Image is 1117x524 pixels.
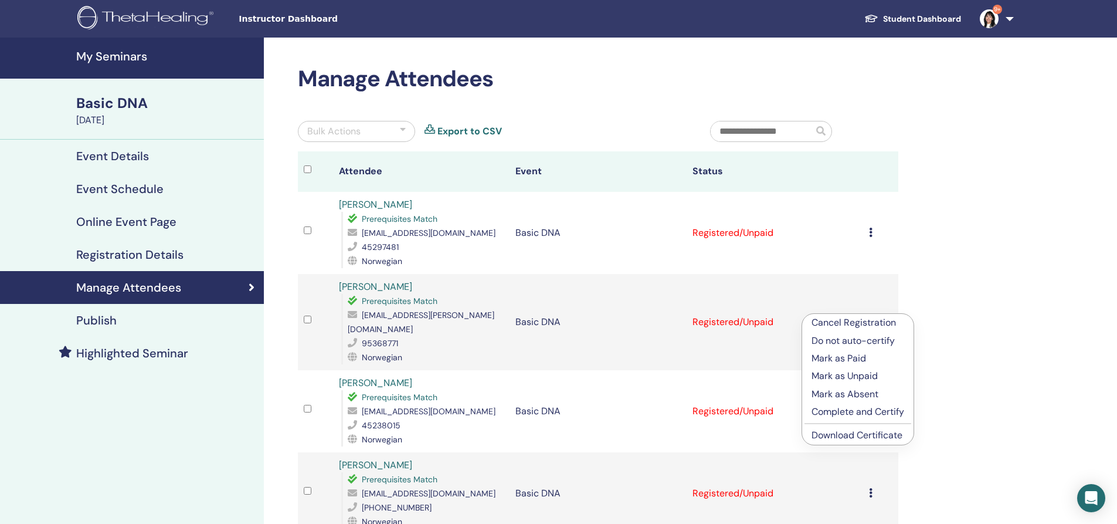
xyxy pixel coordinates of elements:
[855,8,970,30] a: Student Dashboard
[339,198,412,211] a: [PERSON_NAME]
[812,334,904,348] p: Do not auto-certify
[362,228,495,238] span: [EMAIL_ADDRESS][DOMAIN_NAME]
[362,502,432,513] span: [PHONE_NUMBER]
[333,151,510,192] th: Attendee
[76,93,257,113] div: Basic DNA
[307,124,361,138] div: Bulk Actions
[362,434,402,445] span: Norwegian
[76,113,257,127] div: [DATE]
[812,369,904,383] p: Mark as Unpaid
[993,5,1002,14] span: 9+
[362,256,402,266] span: Norwegian
[864,13,878,23] img: graduation-cap-white.svg
[687,151,863,192] th: Status
[77,6,218,32] img: logo.png
[362,242,399,252] span: 45297481
[239,13,415,25] span: Instructor Dashboard
[348,310,494,334] span: [EMAIL_ADDRESS][PERSON_NAME][DOMAIN_NAME]
[980,9,999,28] img: default.jpg
[76,248,184,262] h4: Registration Details
[362,406,495,417] span: [EMAIL_ADDRESS][DOMAIN_NAME]
[76,149,149,163] h4: Event Details
[69,93,264,127] a: Basic DNA[DATE]
[362,352,402,363] span: Norwegian
[76,346,188,360] h4: Highlighted Seminar
[76,182,164,196] h4: Event Schedule
[76,313,117,327] h4: Publish
[339,280,412,293] a: [PERSON_NAME]
[510,151,686,192] th: Event
[812,316,904,330] p: Cancel Registration
[76,280,181,295] h4: Manage Attendees
[510,274,686,370] td: Basic DNA
[362,392,437,403] span: Prerequisites Match
[362,488,495,499] span: [EMAIL_ADDRESS][DOMAIN_NAME]
[812,387,904,401] p: Mark as Absent
[339,459,412,471] a: [PERSON_NAME]
[812,405,904,419] p: Complete and Certify
[510,192,686,274] td: Basic DNA
[362,338,398,349] span: 95368771
[437,124,502,138] a: Export to CSV
[812,351,904,366] p: Mark as Paid
[76,49,257,63] h4: My Seminars
[362,474,437,485] span: Prerequisites Match
[76,215,176,229] h4: Online Event Page
[1077,484,1105,512] div: Open Intercom Messenger
[812,429,902,441] a: Download Certificate
[298,66,898,93] h2: Manage Attendees
[339,377,412,389] a: [PERSON_NAME]
[362,420,400,431] span: 45238015
[362,214,437,224] span: Prerequisites Match
[362,296,437,306] span: Prerequisites Match
[510,370,686,452] td: Basic DNA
